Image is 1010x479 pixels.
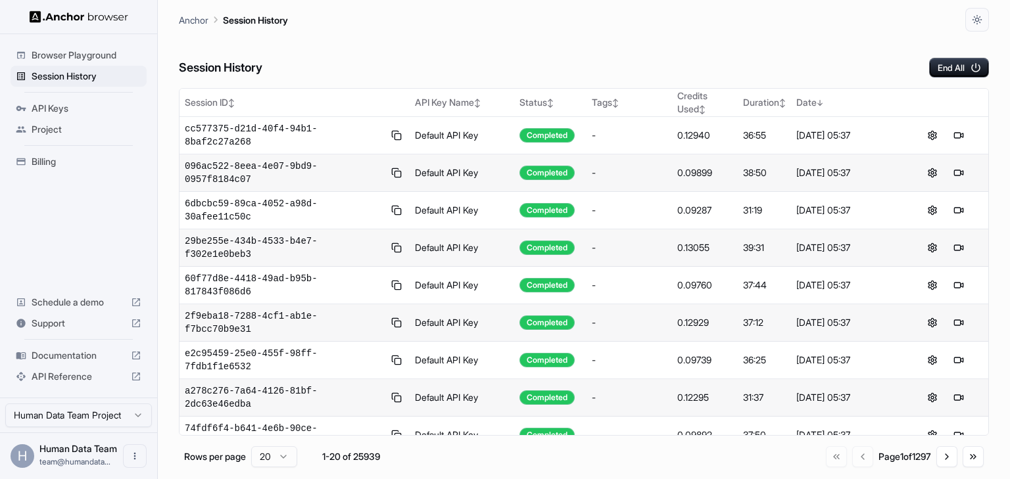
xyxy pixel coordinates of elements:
span: API Keys [32,102,141,115]
div: 37:50 [743,428,786,442]
div: Completed [519,240,575,255]
div: - [592,428,667,442]
div: Completed [519,203,575,217]
div: - [592,279,667,292]
div: Completed [519,128,575,143]
span: 60f77d8e-4418-49ad-b95b-817843f086d6 [185,272,383,298]
div: 0.12295 [677,391,733,404]
div: Completed [519,166,575,180]
span: Support [32,317,126,330]
div: [DATE] 05:37 [796,204,898,217]
span: ↕ [547,98,554,108]
div: Status [519,96,581,109]
div: [DATE] 05:37 [796,354,898,367]
div: 0.09739 [677,354,733,367]
div: H [11,444,34,468]
div: Credits Used [677,89,733,116]
div: Date [796,96,898,109]
div: Completed [519,428,575,442]
div: - [592,129,667,142]
div: Completed [519,315,575,330]
span: Browser Playground [32,49,141,62]
p: Anchor [179,13,208,27]
button: Open menu [123,444,147,468]
span: ↕ [699,104,706,114]
div: 0.09287 [677,204,733,217]
div: Completed [519,353,575,367]
td: Default API Key [410,229,515,267]
div: Browser Playground [11,45,147,66]
span: cc577375-d21d-40f4-94b1-8baf2c27a268 [185,122,383,148]
div: Duration [743,96,786,109]
span: ↓ [817,98,823,108]
td: Default API Key [410,379,515,417]
span: 6dbcbc59-89ca-4052-a98d-30afee11c50c [185,197,383,223]
div: [DATE] 05:37 [796,129,898,142]
div: 0.09892 [677,428,733,442]
img: Anchor Logo [30,11,128,23]
td: Default API Key [410,154,515,192]
span: ↕ [228,98,235,108]
div: [DATE] 05:37 [796,279,898,292]
div: API Keys [11,98,147,119]
span: Human Data Team [39,443,117,454]
span: a278c276-7a64-4126-81bf-2dc63e46edba [185,384,383,411]
span: e2c95459-25e0-455f-98ff-7fdb1f1e6532 [185,347,383,373]
div: 37:12 [743,316,786,329]
div: 0.12929 [677,316,733,329]
td: Default API Key [410,267,515,304]
span: Project [32,123,141,136]
div: 36:25 [743,354,786,367]
div: 31:19 [743,204,786,217]
span: ↕ [474,98,481,108]
div: 0.12940 [677,129,733,142]
div: - [592,316,667,329]
button: End All [929,58,989,78]
div: Tags [592,96,667,109]
div: [DATE] 05:37 [796,316,898,329]
div: 1-20 of 25939 [318,450,384,463]
div: - [592,391,667,404]
td: Default API Key [410,117,515,154]
div: Completed [519,278,575,292]
div: - [592,241,667,254]
span: ↕ [779,98,786,108]
nav: breadcrumb [179,12,288,27]
p: Session History [223,13,288,27]
span: Documentation [32,349,126,362]
p: Rows per page [184,450,246,463]
div: - [592,354,667,367]
div: API Key Name [415,96,510,109]
span: 2f9eba18-7288-4cf1-ab1e-f7bcc70b9e31 [185,309,383,336]
div: Page 1 of 1297 [878,450,931,463]
span: Billing [32,155,141,168]
div: Completed [519,390,575,405]
span: ↕ [612,98,619,108]
div: [DATE] 05:37 [796,241,898,254]
div: Project [11,119,147,140]
div: [DATE] 05:37 [796,166,898,179]
span: Schedule a demo [32,296,126,309]
span: team@humandata.dev [39,457,110,467]
div: 36:55 [743,129,786,142]
td: Default API Key [410,304,515,342]
td: Default API Key [410,417,515,454]
span: 29be255e-434b-4533-b4e7-f302e1e0beb3 [185,235,383,261]
div: 0.09899 [677,166,733,179]
span: 096ac522-8eea-4e07-9bd9-0957f8184c07 [185,160,383,186]
div: 39:31 [743,241,786,254]
span: Session History [32,70,141,83]
div: - [592,166,667,179]
div: - [592,204,667,217]
div: Documentation [11,345,147,366]
div: [DATE] 05:37 [796,391,898,404]
div: Session ID [185,96,404,109]
div: Support [11,313,147,334]
div: Session History [11,66,147,87]
h6: Session History [179,58,262,78]
td: Default API Key [410,342,515,379]
div: Schedule a demo [11,292,147,313]
span: API Reference [32,370,126,383]
div: 37:44 [743,279,786,292]
span: 74fdf6f4-b641-4e6b-90ce-54316db6c7b0 [185,422,383,448]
